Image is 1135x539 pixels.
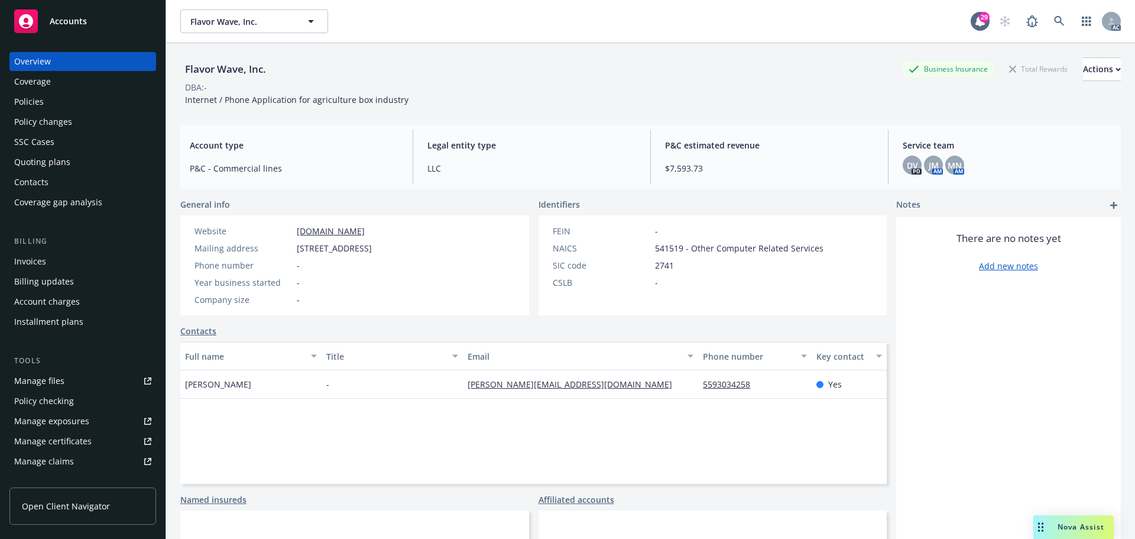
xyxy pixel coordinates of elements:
span: P&C - Commercial lines [190,162,398,175]
span: 541519 - Other Computer Related Services [655,242,823,254]
span: [STREET_ADDRESS] [297,242,372,254]
span: Internet / Phone Application for agriculture box industry [185,94,408,105]
div: Account charges [14,292,80,311]
div: Actions [1083,58,1121,80]
a: [PERSON_NAME][EMAIL_ADDRESS][DOMAIN_NAME] [468,379,682,390]
button: Full name [180,342,322,370]
a: Manage files [9,372,156,390]
div: NAICS [553,242,650,254]
a: Manage exposures [9,412,156,431]
div: Business Insurance [903,62,994,76]
span: Identifiers [539,198,580,211]
div: Policy changes [14,112,72,131]
a: Coverage gap analysis [9,193,156,212]
div: Flavor Wave, Inc. [180,62,271,77]
div: Tools [9,355,156,367]
div: Phone number [194,259,292,272]
div: Full name [185,350,304,363]
span: - [297,293,300,306]
div: Policies [14,92,44,111]
span: - [655,276,658,289]
a: Switch app [1075,9,1098,33]
div: Key contact [816,350,869,363]
a: Manage certificates [9,432,156,451]
div: Total Rewards [1003,62,1074,76]
span: - [326,378,329,390]
div: DBA: - [185,81,207,93]
div: SSC Cases [14,133,54,151]
span: Open Client Navigator [22,500,110,512]
div: CSLB [553,276,650,289]
div: Policy checking [14,392,74,411]
a: Policy checking [9,392,156,411]
span: Accounts [50,17,87,26]
span: - [655,225,658,237]
span: [PERSON_NAME] [185,378,251,390]
span: $7,593.73 [665,162,874,175]
a: Accounts [9,5,156,38]
a: Add new notes [979,260,1038,272]
a: Coverage [9,72,156,91]
span: Service team [903,139,1111,151]
div: SIC code [553,259,650,272]
a: SSC Cases [9,133,156,151]
a: Report a Bug [1020,9,1044,33]
div: Company size [194,293,292,306]
span: 2741 [655,259,674,272]
div: Manage exposures [14,412,89,431]
button: Title [322,342,463,370]
button: Key contact [812,342,887,370]
span: Notes [896,198,920,212]
a: Contacts [9,173,156,192]
div: Manage files [14,372,64,390]
a: [DOMAIN_NAME] [297,225,365,237]
div: Mailing address [194,242,292,254]
div: Drag to move [1033,515,1048,539]
a: Billing updates [9,272,156,291]
span: Legal entity type [427,139,636,151]
a: Named insureds [180,493,247,506]
div: Year business started [194,276,292,289]
button: Nova Assist [1033,515,1114,539]
a: Policies [9,92,156,111]
a: 5593034258 [703,379,760,390]
div: Coverage gap analysis [14,193,102,212]
span: LLC [427,162,636,175]
div: Title [326,350,445,363]
a: Account charges [9,292,156,311]
div: FEIN [553,225,650,237]
div: Billing updates [14,272,74,291]
div: Contacts [14,173,48,192]
a: Installment plans [9,312,156,331]
span: MN [948,159,962,172]
span: Nova Assist [1058,522,1104,532]
button: Email [463,342,698,370]
span: There are no notes yet [956,231,1061,246]
div: Installment plans [14,312,83,331]
a: Manage claims [9,452,156,471]
button: Phone number [698,342,811,370]
div: 29 [979,12,990,22]
div: Quoting plans [14,153,70,172]
div: Billing [9,235,156,247]
span: General info [180,198,230,211]
div: Coverage [14,72,51,91]
span: Flavor Wave, Inc. [190,15,293,28]
a: Policy changes [9,112,156,131]
div: Phone number [703,350,793,363]
span: P&C estimated revenue [665,139,874,151]
span: Yes [828,378,842,390]
span: Account type [190,139,398,151]
a: Overview [9,52,156,71]
span: - [297,276,300,289]
div: Manage certificates [14,432,92,451]
div: Manage claims [14,452,74,471]
span: JM [929,159,939,172]
a: Affiliated accounts [539,493,614,506]
span: DV [907,159,918,172]
a: Start snowing [993,9,1017,33]
a: Search [1048,9,1071,33]
div: Manage BORs [14,472,70,491]
button: Actions [1083,57,1121,81]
